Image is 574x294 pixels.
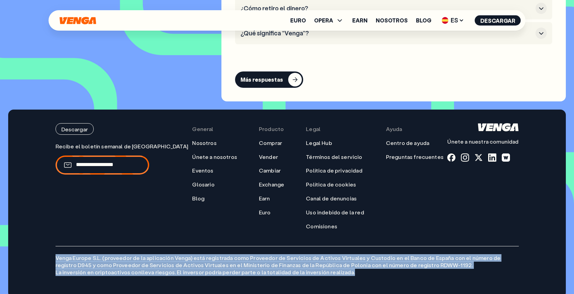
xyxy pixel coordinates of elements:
a: Nosotros [192,140,216,147]
span: ES [439,15,467,26]
span: General [192,126,213,133]
a: Legal Hub [306,140,332,147]
button: ¿Qué significa “Venga”? [241,28,547,39]
a: Únete a nosotros [192,153,237,161]
a: Cambiar [259,167,281,174]
a: Política de privacidad [306,167,362,174]
svg: Inicio [478,123,518,131]
a: Canal de denuncias [306,195,357,202]
a: Comprar [259,140,282,147]
a: Centro de ayuda [386,140,429,147]
a: Exchange [259,181,284,188]
a: Euro [259,209,271,216]
h3: ¿Qué significa “Venga”? [241,30,533,37]
button: Más respuestas [235,71,303,88]
a: x [475,153,483,162]
p: Únete a nuestra comunidad [447,138,518,145]
a: warpcast [502,153,510,162]
a: Euro [290,18,306,23]
span: Ayuda [386,126,402,133]
a: linkedin [488,153,496,162]
h3: ¿Cómo retiro el dinero? [241,5,533,12]
a: Preguntas frecuentes [386,153,444,161]
span: Legal [306,126,321,133]
a: Earn [259,195,270,202]
a: instagram [461,153,469,162]
span: OPERA [314,18,333,23]
a: Descargar [56,123,188,135]
a: Blog [192,195,204,202]
a: Blog [416,18,431,23]
a: Nosotros [376,18,408,23]
button: Descargar [475,15,521,26]
button: Descargar [56,123,94,135]
div: Más respuestas [241,76,283,83]
a: Comisiones [306,223,337,230]
p: Venga Europe S.L. (proveedor de la aplicación Venga) está registrada como Proveedor de Servicios ... [56,246,519,276]
a: fb [447,153,455,162]
span: OPERA [314,16,344,24]
a: Glosario [192,181,214,188]
a: Términos del servicio [306,153,362,161]
img: flag-es [442,17,449,24]
span: Producto [259,126,284,133]
button: ¿Cómo retiro el dinero? [241,3,547,14]
a: Eventos [192,167,213,174]
a: Política de cookies [306,181,356,188]
a: Earn [352,18,368,23]
p: Recibe el boletín semanal de [GEOGRAPHIC_DATA] [56,143,188,150]
svg: Inicio [59,17,97,24]
a: Vender [259,153,278,161]
a: Uso indebido de la red [306,209,364,216]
